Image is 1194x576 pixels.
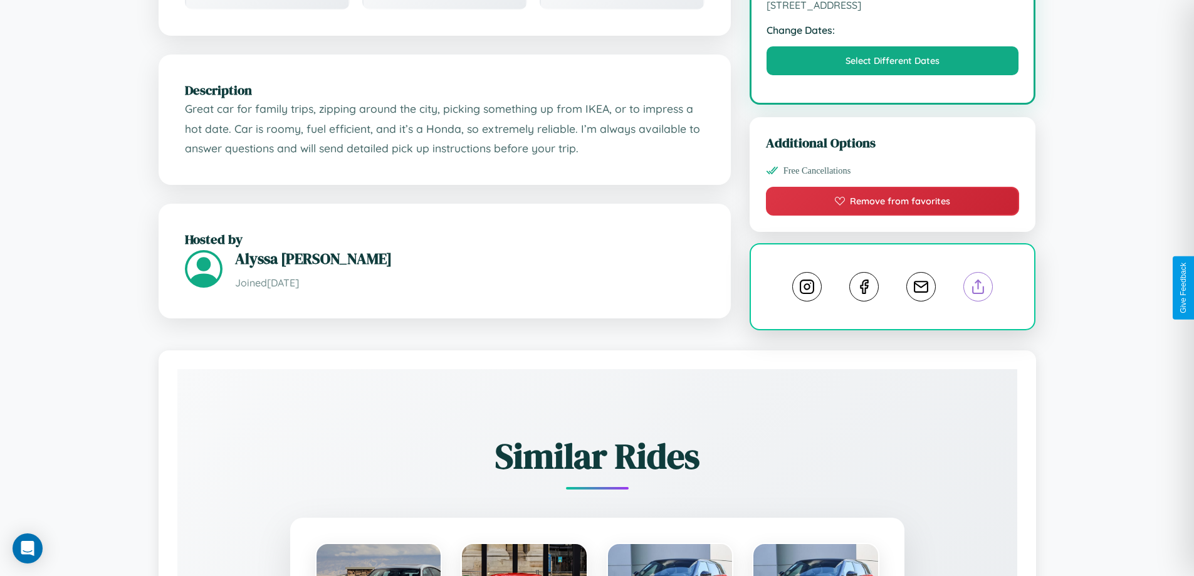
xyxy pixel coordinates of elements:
[221,432,973,480] h2: Similar Rides
[767,46,1019,75] button: Select Different Dates
[767,24,1019,36] strong: Change Dates:
[185,99,704,159] p: Great car for family trips, zipping around the city, picking something up from IKEA, or to impres...
[185,81,704,99] h2: Description
[13,533,43,563] div: Open Intercom Messenger
[1179,263,1188,313] div: Give Feedback
[766,134,1020,152] h3: Additional Options
[185,230,704,248] h2: Hosted by
[766,187,1020,216] button: Remove from favorites
[235,248,704,269] h3: Alyssa [PERSON_NAME]
[235,274,704,292] p: Joined [DATE]
[783,165,851,176] span: Free Cancellations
